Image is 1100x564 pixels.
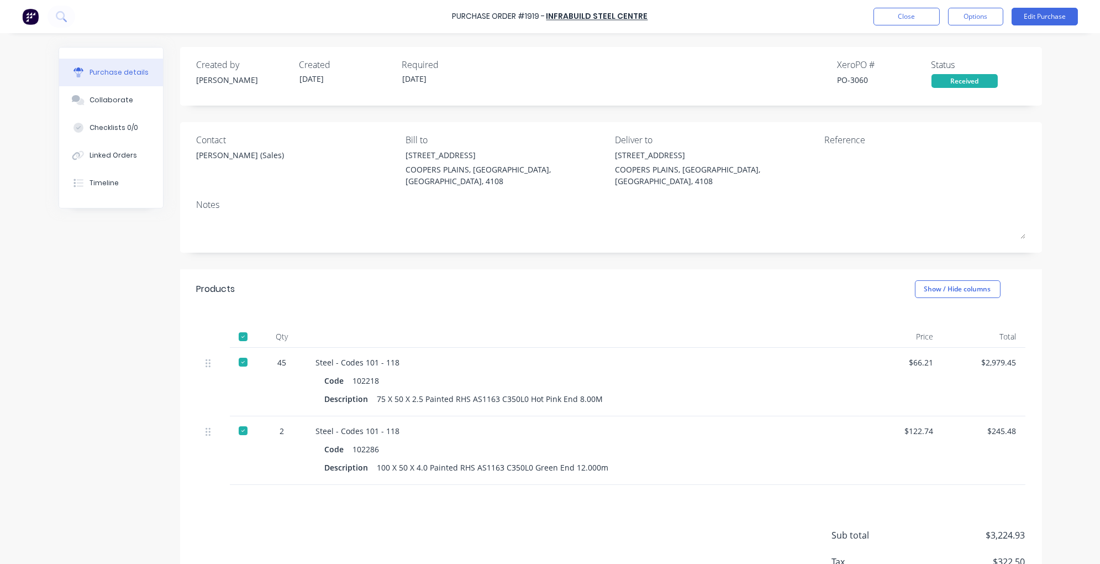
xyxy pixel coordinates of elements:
[915,529,1025,542] span: $3,224.93
[869,357,934,368] div: $66.21
[316,425,851,437] div: Steel - Codes 101 - 118
[316,357,851,368] div: Steel - Codes 101 - 118
[931,74,998,88] div: Received
[90,95,133,105] div: Collaborate
[931,58,1025,71] div: Status
[546,11,648,22] a: Infrabuild Steel Centre
[325,373,353,389] div: Code
[832,529,915,542] span: Sub total
[402,58,496,71] div: Required
[59,59,163,86] button: Purchase details
[197,133,398,147] div: Contact
[90,150,137,160] div: Linked Orders
[90,67,149,77] div: Purchase details
[860,326,943,348] div: Price
[266,357,298,368] div: 45
[59,169,163,197] button: Timeline
[615,164,816,187] div: COOPERS PLAINS, [GEOGRAPHIC_DATA], [GEOGRAPHIC_DATA], 4108
[353,373,380,389] div: 102218
[197,58,291,71] div: Created by
[948,8,1003,25] button: Options
[943,326,1025,348] div: Total
[838,74,931,86] div: PO-3060
[615,133,816,147] div: Deliver to
[377,391,603,407] div: 75 X 50 X 2.5 Painted RHS AS1163 C350L0 Hot Pink End 8.00M
[869,425,934,437] div: $122.74
[197,198,1025,211] div: Notes
[873,8,940,25] button: Close
[325,391,377,407] div: Description
[452,11,545,23] div: Purchase Order #1919 -
[824,133,1025,147] div: Reference
[266,425,298,437] div: 2
[90,123,138,133] div: Checklists 0/0
[615,149,816,161] div: [STREET_ADDRESS]
[406,133,607,147] div: Bill to
[325,441,353,457] div: Code
[59,114,163,142] button: Checklists 0/0
[353,441,380,457] div: 102286
[257,326,307,348] div: Qty
[197,74,291,86] div: [PERSON_NAME]
[406,164,607,187] div: COOPERS PLAINS, [GEOGRAPHIC_DATA], [GEOGRAPHIC_DATA], 4108
[951,425,1017,437] div: $245.48
[197,283,235,296] div: Products
[22,8,39,25] img: Factory
[325,459,377,476] div: Description
[299,58,393,71] div: Created
[59,86,163,114] button: Collaborate
[838,58,931,71] div: Xero PO #
[406,149,607,161] div: [STREET_ADDRESS]
[1012,8,1078,25] button: Edit Purchase
[90,178,119,188] div: Timeline
[197,149,285,161] div: [PERSON_NAME] (Sales)
[951,357,1017,368] div: $2,979.45
[59,142,163,169] button: Linked Orders
[915,280,1001,298] button: Show / Hide columns
[377,459,609,476] div: 100 X 50 X 4.0 Painted RHS AS1163 C350L0 Green End 12.000m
